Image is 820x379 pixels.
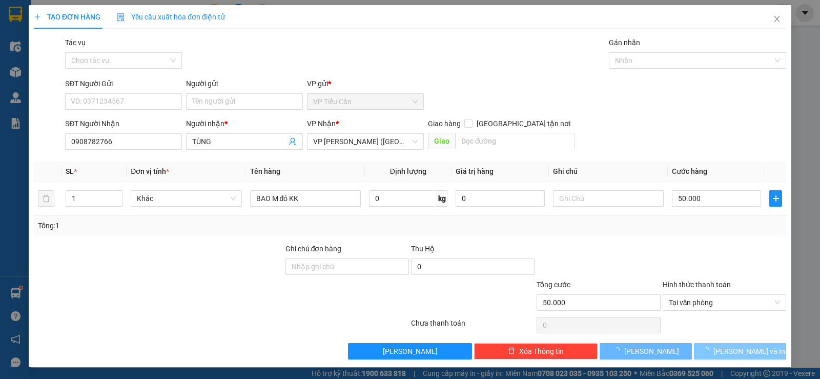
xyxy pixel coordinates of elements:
[383,346,438,357] span: [PERSON_NAME]
[66,167,74,175] span: SL
[65,38,86,47] label: Tác vụ
[186,78,303,89] div: Người gửi
[702,347,713,354] span: loading
[38,190,54,207] button: delete
[285,245,342,253] label: Ghi chú đơn hàng
[285,258,409,275] input: Ghi chú đơn hàng
[553,190,664,207] input: Ghi Chú
[137,191,235,206] span: Khác
[390,167,426,175] span: Định lượng
[694,343,786,360] button: [PERSON_NAME] và In
[770,194,782,203] span: plus
[624,346,679,357] span: [PERSON_NAME]
[456,190,545,207] input: 0
[307,119,336,128] span: VP Nhận
[313,94,418,109] span: VP Tiểu Cần
[437,190,447,207] span: kg
[713,346,785,357] span: [PERSON_NAME] và In
[613,347,624,354] span: loading
[289,137,297,146] span: user-add
[519,346,564,357] span: Xóa Thông tin
[474,343,598,360] button: deleteXóa Thông tin
[455,133,575,149] input: Dọc đường
[763,5,791,34] button: Close
[669,295,780,310] span: Tại văn phòng
[411,245,435,253] span: Thu Hộ
[609,38,640,47] label: Gán nhãn
[250,167,280,175] span: Tên hàng
[428,119,461,128] span: Giao hàng
[117,13,225,21] span: Yêu cầu xuất hóa đơn điện tử
[38,220,317,231] div: Tổng: 1
[428,133,455,149] span: Giao
[117,13,125,22] img: icon
[65,118,182,129] div: SĐT Người Nhận
[549,162,668,182] th: Ghi chú
[508,347,515,355] span: delete
[307,78,424,89] div: VP gửi
[34,13,100,21] span: TẠO ĐƠN HÀNG
[773,15,781,23] span: close
[410,317,536,335] div: Chưa thanh toán
[250,190,361,207] input: VD: Bàn, Ghế
[65,78,182,89] div: SĐT Người Gửi
[473,118,575,129] span: [GEOGRAPHIC_DATA] tận nơi
[348,343,471,360] button: [PERSON_NAME]
[456,167,494,175] span: Giá trị hàng
[313,134,418,149] span: VP Trần Phú (Hàng)
[537,281,570,289] span: Tổng cước
[663,281,731,289] label: Hình thức thanh toán
[186,118,303,129] div: Người nhận
[34,13,41,21] span: plus
[600,343,692,360] button: [PERSON_NAME]
[769,190,782,207] button: plus
[131,167,169,175] span: Đơn vị tính
[672,167,707,175] span: Cước hàng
